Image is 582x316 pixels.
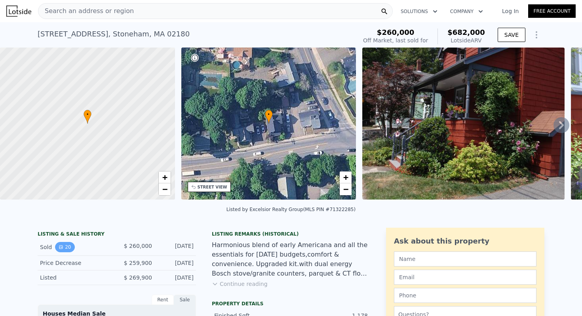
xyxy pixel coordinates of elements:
[40,274,110,282] div: Listed
[447,28,485,36] span: $682,000
[529,27,544,43] button: Show Options
[40,259,110,267] div: Price Decrease
[394,251,536,267] input: Name
[498,28,525,42] button: SAVE
[377,28,415,36] span: $260,000
[152,295,174,305] div: Rent
[158,242,194,252] div: [DATE]
[124,274,152,281] span: $ 269,900
[174,295,196,305] div: Sale
[38,231,196,239] div: LISTING & SALE HISTORY
[55,242,74,252] button: View historical data
[159,171,171,183] a: Zoom in
[124,243,152,249] span: $ 260,000
[340,183,352,195] a: Zoom out
[493,7,528,15] a: Log In
[340,171,352,183] a: Zoom in
[212,301,370,307] div: Property details
[198,184,227,190] div: STREET VIEW
[226,207,356,212] div: Listed by Excelsior Realty Group (MLS PIN #71322285)
[394,4,444,19] button: Solutions
[343,172,348,182] span: +
[362,48,565,200] img: Sale: 61867011 Parcel: 40271433
[38,6,134,16] span: Search an address or region
[212,280,268,288] button: Continue reading
[343,184,348,194] span: −
[212,231,370,237] div: Listing Remarks (Historical)
[159,183,171,195] a: Zoom out
[363,36,428,44] div: Off Market, last sold for
[394,236,536,247] div: Ask about this property
[444,4,489,19] button: Company
[124,260,152,266] span: $ 259,900
[212,240,370,278] div: Harmonious blend of early Americana and all the essentials for [DATE] budgets,comfort & convenien...
[158,259,194,267] div: [DATE]
[394,288,536,303] input: Phone
[447,36,485,44] div: Lotside ARV
[158,274,194,282] div: [DATE]
[265,111,273,118] span: •
[40,242,110,252] div: Sold
[528,4,576,18] a: Free Account
[394,270,536,285] input: Email
[38,29,190,40] div: [STREET_ADDRESS] , Stoneham , MA 02180
[265,110,273,124] div: •
[84,110,91,124] div: •
[6,6,31,17] img: Lotside
[162,184,167,194] span: −
[84,111,91,118] span: •
[162,172,167,182] span: +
